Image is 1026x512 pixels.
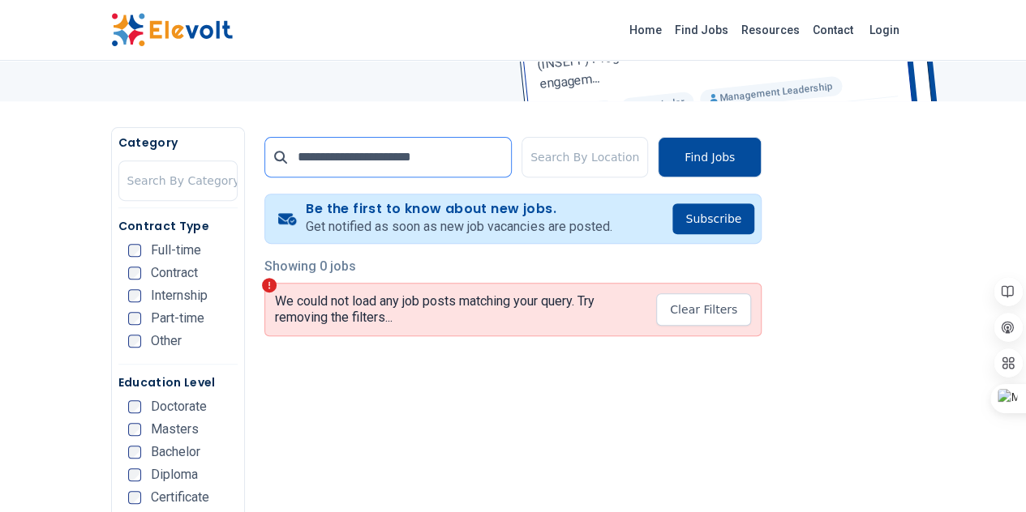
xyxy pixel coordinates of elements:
[128,312,141,325] input: Part-time
[151,267,198,279] span: Contract
[128,335,141,348] input: Other
[306,217,612,237] p: Get notified as soon as new job vacancies are posted.
[860,14,909,46] a: Login
[151,491,209,504] span: Certificate
[151,335,182,348] span: Other
[128,423,141,436] input: Masters
[128,446,141,459] input: Bachelor
[118,374,238,390] h5: Education Level
[668,17,735,43] a: Find Jobs
[151,423,199,436] span: Masters
[118,134,238,151] h5: Category
[275,293,643,326] p: We could not load any job posts matching your query. Try removing the filters...
[806,17,860,43] a: Contact
[128,400,141,413] input: Doctorate
[128,267,141,279] input: Contract
[118,218,238,234] h5: Contract Type
[623,17,668,43] a: Home
[151,289,208,302] span: Internship
[151,400,207,413] span: Doctorate
[111,13,233,47] img: Elevolt
[151,244,201,257] span: Full-time
[656,293,751,326] button: Clear Filters
[151,312,204,325] span: Part-time
[306,201,612,217] h4: Be the first to know about new jobs.
[128,491,141,504] input: Certificate
[128,244,141,257] input: Full-time
[672,203,754,234] button: Subscribe
[151,468,198,481] span: Diploma
[264,257,762,276] p: Showing 0 jobs
[735,17,806,43] a: Resources
[128,468,141,481] input: Diploma
[945,434,1026,512] iframe: Chat Widget
[658,137,762,177] button: Find Jobs
[128,289,141,302] input: Internship
[151,446,200,459] span: Bachelor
